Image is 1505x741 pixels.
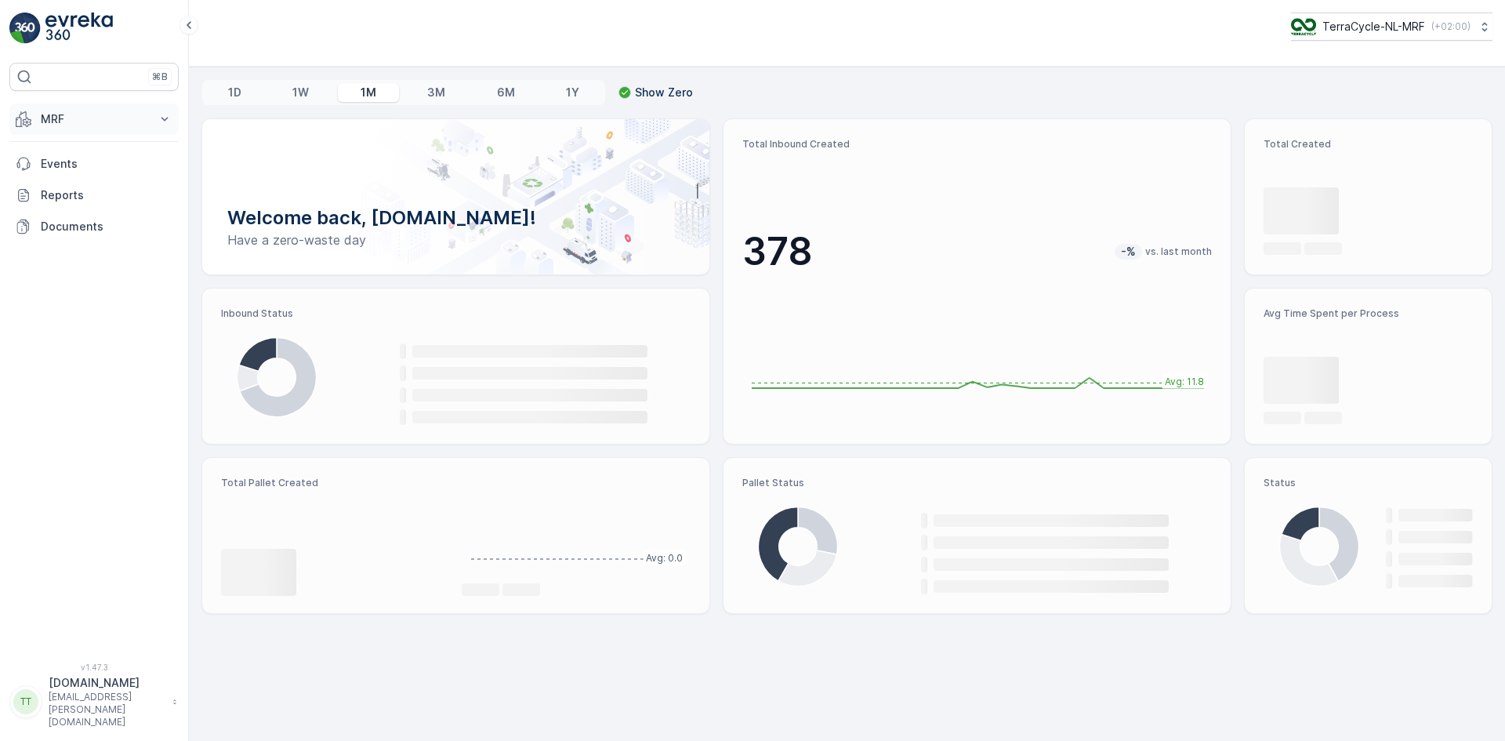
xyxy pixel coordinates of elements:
[9,675,179,728] button: TT[DOMAIN_NAME][EMAIL_ADDRESS][PERSON_NAME][DOMAIN_NAME]
[566,85,579,100] p: 1Y
[635,85,693,100] p: Show Zero
[1291,18,1316,35] img: TC_v739CUj.png
[1322,19,1425,35] p: TerraCycle-NL-MRF
[742,228,813,275] p: 378
[1431,20,1471,33] p: ( +02:00 )
[1145,245,1212,258] p: vs. last month
[41,219,172,234] p: Documents
[49,675,165,691] p: [DOMAIN_NAME]
[45,13,113,44] img: logo_light-DOdMpM7g.png
[497,85,515,100] p: 6M
[1291,13,1492,41] button: TerraCycle-NL-MRF(+02:00)
[49,691,165,728] p: [EMAIL_ADDRESS][PERSON_NAME][DOMAIN_NAME]
[221,477,449,489] p: Total Pallet Created
[9,663,179,672] span: v 1.47.3
[1264,138,1473,151] p: Total Created
[41,187,172,203] p: Reports
[227,231,684,249] p: Have a zero-waste day
[9,211,179,242] a: Documents
[427,85,445,100] p: 3M
[152,71,168,83] p: ⌘B
[742,138,1212,151] p: Total Inbound Created
[13,689,38,714] div: TT
[9,148,179,180] a: Events
[227,205,684,231] p: Welcome back, [DOMAIN_NAME]!
[228,85,241,100] p: 1D
[292,85,309,100] p: 1W
[41,156,172,172] p: Events
[9,104,179,135] button: MRF
[1264,477,1473,489] p: Status
[742,477,1212,489] p: Pallet Status
[9,180,179,211] a: Reports
[9,13,41,44] img: logo
[41,111,147,127] p: MRF
[1264,307,1473,320] p: Avg Time Spent per Process
[361,85,376,100] p: 1M
[221,307,691,320] p: Inbound Status
[1119,244,1137,260] p: -%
